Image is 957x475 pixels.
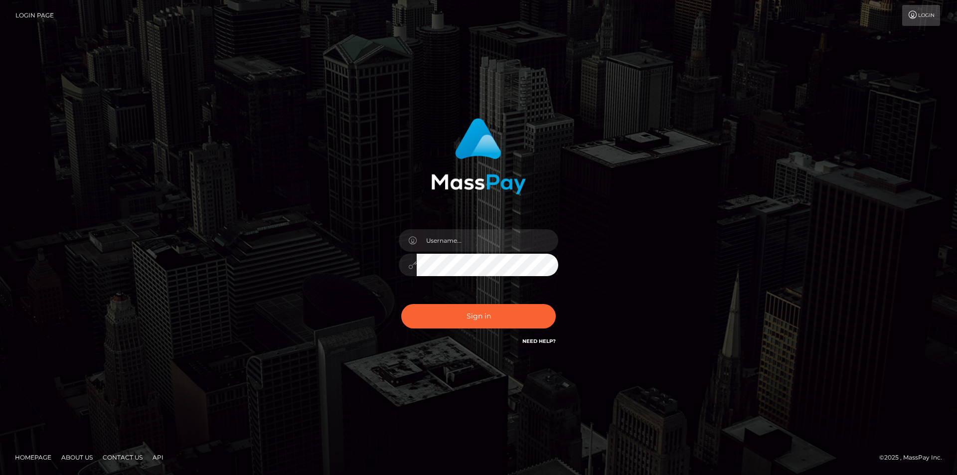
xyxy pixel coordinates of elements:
[99,450,147,465] a: Contact Us
[902,5,940,26] a: Login
[522,338,556,344] a: Need Help?
[417,229,558,252] input: Username...
[149,450,167,465] a: API
[401,304,556,328] button: Sign in
[15,5,54,26] a: Login Page
[431,118,526,194] img: MassPay Login
[57,450,97,465] a: About Us
[11,450,55,465] a: Homepage
[879,452,950,463] div: © 2025 , MassPay Inc.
